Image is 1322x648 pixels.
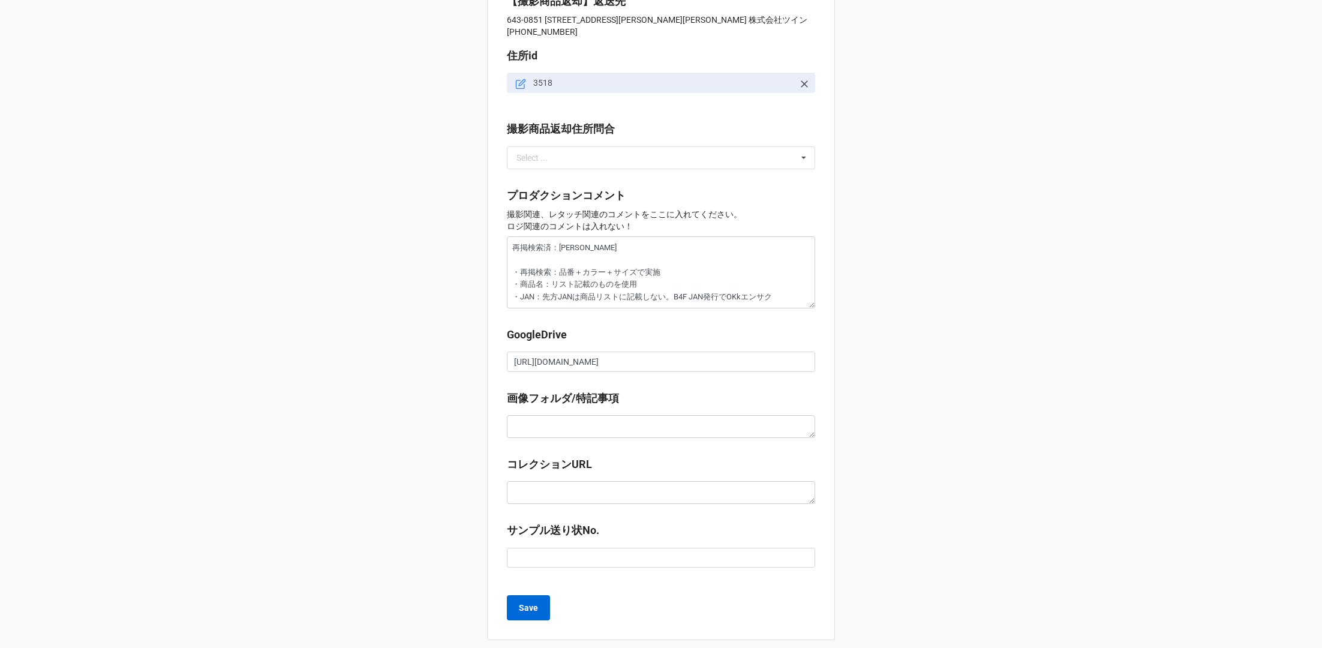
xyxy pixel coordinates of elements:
p: 3518 [533,77,794,89]
p: 撮影関連、レタッチ関連のコメントをここに入れてください。 ロジ関連のコメントは入れない！ [507,208,815,232]
label: 撮影商品返却住所問合 [507,121,615,137]
label: 住所id [507,47,537,64]
p: 643-0851 [STREET_ADDRESS][PERSON_NAME][PERSON_NAME] 株式会社ツイン [PHONE_NUMBER] [507,14,815,38]
label: 画像フォルダ/特記事項 [507,390,619,407]
b: Save [519,602,538,614]
label: プロダクションコメント [507,187,626,204]
button: Save [507,595,550,620]
label: サンプル送り状No. [507,522,599,539]
label: コレクションURL [507,456,592,473]
label: GoogleDrive [507,326,567,343]
textarea: 再掲検索済：[PERSON_NAME] ・再掲検索：品番＋カラー＋サイズで実施 ・商品名：リスト記載のものを使用 ・JAN：先方JANは商品リストに記載しない。B4F JAN発行でOKkエンサク [507,236,815,308]
div: Select ... [516,154,548,162]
